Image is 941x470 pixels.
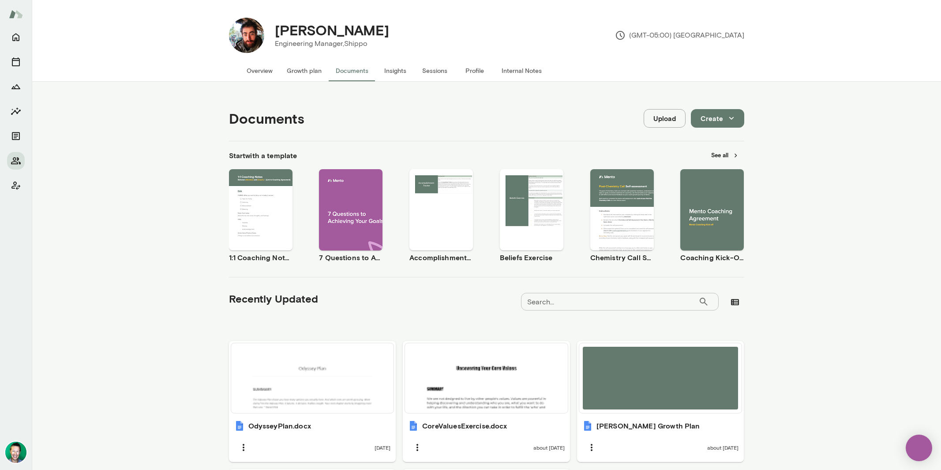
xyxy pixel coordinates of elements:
img: CoreValuesExercise.docx [408,421,419,431]
span: about [DATE] [533,444,565,451]
button: Client app [7,177,25,194]
h6: Beliefs Exercise [500,252,563,263]
h6: [PERSON_NAME] Growth Plan [596,421,700,431]
button: Create [691,109,744,128]
h6: CoreValuesExercise.docx [422,421,507,431]
h6: 1:1 Coaching Notes [229,252,292,263]
button: Sessions [415,60,455,81]
button: Overview [240,60,280,81]
button: Documents [7,127,25,145]
h6: Accomplishment Tracker [409,252,473,263]
button: Home [7,28,25,46]
h6: 7 Questions to Achieving Your Goals [319,252,382,263]
h4: Documents [229,110,304,127]
button: Insights [7,102,25,120]
p: (GMT-05:00) [GEOGRAPHIC_DATA] [615,30,744,41]
span: [DATE] [375,444,390,451]
img: OdysseyPlan.docx [234,421,245,431]
h6: OdysseyPlan.docx [248,421,311,431]
img: Mento [9,6,23,23]
img: Brian Lawrence [5,442,26,463]
p: Engineering Manager, Shippo [275,38,389,49]
h6: Start with a template [229,150,297,161]
button: Documents [329,60,375,81]
h4: [PERSON_NAME] [275,22,389,38]
img: Michael Musslewhite [229,18,264,53]
button: See all [706,148,744,162]
h6: Chemistry Call Self-Assessment [Coaches only] [590,252,654,263]
img: Michael Growth Plan [582,421,593,431]
button: Growth plan [280,60,329,81]
button: Profile [455,60,495,81]
button: Insights [375,60,415,81]
button: Growth Plan [7,78,25,95]
button: Members [7,152,25,170]
button: Sessions [7,53,25,71]
button: Upload [644,109,686,128]
span: about [DATE] [707,444,739,451]
h6: Coaching Kick-Off | Coaching Agreement [680,252,744,263]
button: Internal Notes [495,60,549,81]
h5: Recently Updated [229,292,318,306]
